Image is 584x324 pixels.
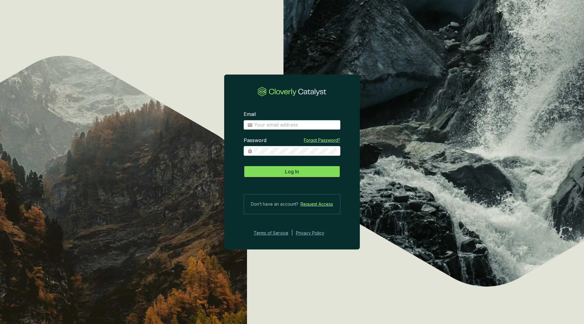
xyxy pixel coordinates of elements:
[244,137,266,144] label: Password
[285,168,299,175] span: Log In
[296,229,332,237] a: Privacy Policy
[254,122,337,128] input: Email
[304,137,340,143] a: Forgot Password?
[301,200,333,208] a: Request Access
[291,229,293,237] div: |
[244,165,340,178] button: Log In
[252,229,288,237] a: Terms of Service
[254,148,337,154] input: Password
[251,200,298,208] span: Don’t have an account?
[244,111,256,118] label: Email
